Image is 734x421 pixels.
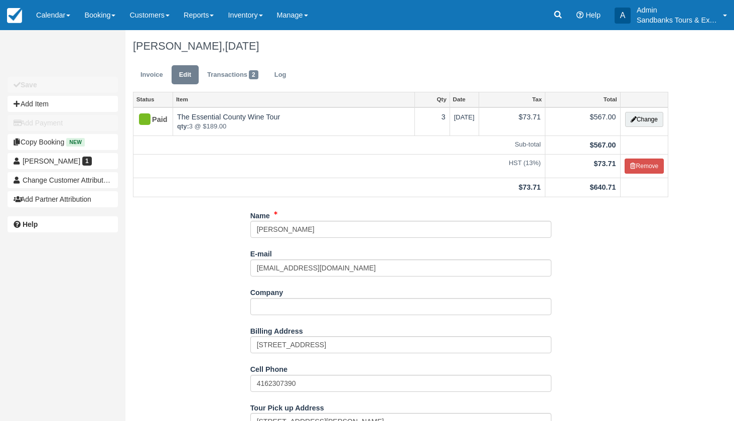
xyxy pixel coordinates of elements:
[225,40,259,52] span: [DATE]
[66,138,85,147] span: New
[23,176,113,184] span: Change Customer Attribution
[133,92,173,106] a: Status
[625,159,664,174] button: Remove
[173,92,414,106] a: Item
[7,8,22,23] img: checkfront-main-nav-mini-logo.png
[8,216,118,232] a: Help
[637,15,717,25] p: Sandbanks Tours & Experiences
[8,172,118,188] button: Change Customer Attribution
[625,112,663,127] button: Change
[172,65,199,85] a: Edit
[479,92,545,106] a: Tax
[8,115,118,131] button: Add Payment
[8,96,118,112] button: Add Item
[8,77,118,93] button: Save
[415,92,450,106] a: Qty
[615,8,631,24] div: A
[177,122,410,131] em: 3 @ $189.00
[8,153,118,169] a: [PERSON_NAME] 1
[137,140,541,150] em: Sub-total
[250,245,272,259] label: E-mail
[173,107,415,136] td: The Essential County Wine Tour
[545,107,620,136] td: $567.00
[137,159,541,168] em: HST (13%)
[23,220,38,228] b: Help
[545,92,620,106] a: Total
[21,81,37,89] b: Save
[415,107,450,136] td: 3
[250,284,283,298] label: Company
[8,191,118,207] button: Add Partner Attribution
[267,65,294,85] a: Log
[519,183,541,191] strong: $73.71
[637,5,717,15] p: Admin
[250,207,270,221] label: Name
[200,65,266,85] a: Transactions2
[576,12,583,19] i: Help
[585,11,601,19] span: Help
[250,361,287,375] label: Cell Phone
[133,40,668,52] h1: [PERSON_NAME],
[8,134,118,150] button: Copy Booking New
[133,65,171,85] a: Invoice
[454,113,475,121] span: [DATE]
[82,157,92,166] span: 1
[594,160,616,168] strong: $73.71
[137,112,160,128] div: Paid
[177,122,189,130] strong: qty
[249,70,258,79] span: 2
[479,107,545,136] td: $73.71
[250,399,324,413] label: Tour Pick up Address
[590,183,616,191] strong: $640.71
[23,157,80,165] span: [PERSON_NAME]
[590,141,616,149] strong: $567.00
[250,323,303,337] label: Billing Address
[450,92,479,106] a: Date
